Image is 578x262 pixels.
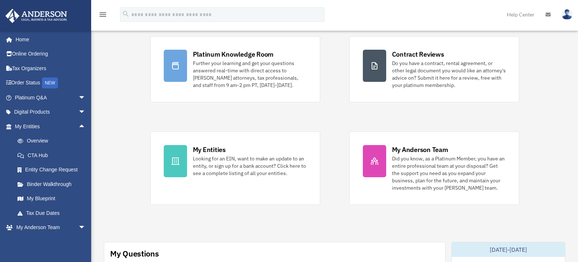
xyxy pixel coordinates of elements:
[78,119,93,134] span: arrow_drop_up
[3,9,69,23] img: Anderson Advisors Platinum Portal
[392,50,444,59] div: Contract Reviews
[42,77,58,88] div: NEW
[10,134,97,148] a: Overview
[10,191,97,206] a: My Blueprint
[5,119,97,134] a: My Entitiesarrow_drop_up
[193,145,226,154] div: My Entities
[452,242,565,257] div: [DATE]-[DATE]
[10,206,97,220] a: Tax Due Dates
[5,32,93,47] a: Home
[78,235,93,250] span: arrow_drop_down
[5,47,97,61] a: Online Ordering
[5,235,97,249] a: My Documentsarrow_drop_down
[193,50,274,59] div: Platinum Knowledge Room
[349,132,519,205] a: My Anderson Team Did you know, as a Platinum Member, you have an entire professional team at your...
[349,36,519,102] a: Contract Reviews Do you have a contract, rental agreement, or other legal document you would like...
[5,105,97,119] a: Digital Productsarrow_drop_down
[78,90,93,105] span: arrow_drop_down
[10,163,97,177] a: Entity Change Request
[10,148,97,163] a: CTA Hub
[150,36,320,102] a: Platinum Knowledge Room Further your learning and get your questions answered real-time with dire...
[392,155,506,191] div: Did you know, as a Platinum Member, you have an entire professional team at your disposal? Get th...
[150,132,320,205] a: My Entities Looking for an EIN, want to make an update to an entity, or sign up for a bank accoun...
[193,60,307,89] div: Further your learning and get your questions answered real-time with direct access to [PERSON_NAM...
[122,10,130,18] i: search
[392,60,506,89] div: Do you have a contract, rental agreement, or other legal document you would like an attorney's ad...
[5,76,97,91] a: Order StatusNEW
[110,248,159,259] div: My Questions
[193,155,307,177] div: Looking for an EIN, want to make an update to an entity, or sign up for a bank account? Click her...
[392,145,448,154] div: My Anderson Team
[98,13,107,19] a: menu
[5,90,97,105] a: Platinum Q&Aarrow_drop_down
[562,9,573,20] img: User Pic
[78,220,93,235] span: arrow_drop_down
[98,10,107,19] i: menu
[5,220,97,235] a: My Anderson Teamarrow_drop_down
[5,61,97,76] a: Tax Organizers
[78,105,93,120] span: arrow_drop_down
[10,177,97,191] a: Binder Walkthrough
